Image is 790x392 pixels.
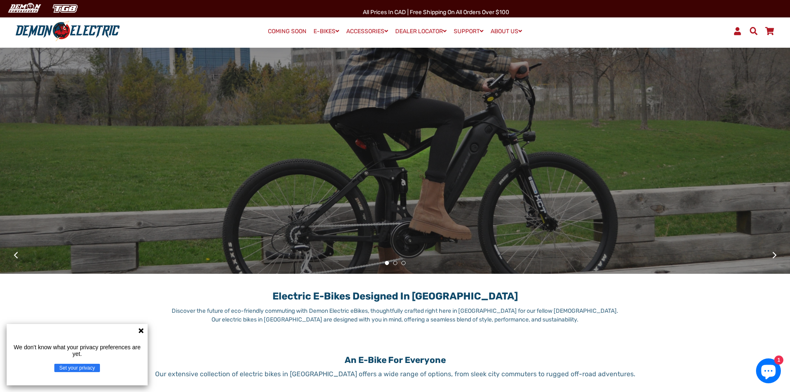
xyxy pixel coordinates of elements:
span: All Prices in CAD | Free shipping on all orders over $100 [363,9,509,16]
h1: Electric E-Bikes Designed in [GEOGRAPHIC_DATA] [169,282,621,302]
a: ACCESSORIES [343,25,391,37]
p: We don't know what your privacy preferences are yet. [10,344,144,357]
button: 2 of 3 [393,261,397,265]
img: Demon Electric logo [12,20,123,42]
a: COMING SOON [265,26,309,37]
a: ABOUT US [488,25,525,37]
a: SUPPORT [451,25,486,37]
p: Discover the future of eco-friendly commuting with Demon Electric eBikes, thoughtfully crafted ri... [169,307,621,324]
button: 3 of 3 [401,261,406,265]
a: E-BIKES [311,25,342,37]
img: TGB Canada [48,2,82,15]
inbox-online-store-chat: Shopify online store chat [754,358,783,385]
a: DEALER LOCATOR [392,25,450,37]
img: Demon Electric [4,2,44,15]
button: Set your privacy [54,364,100,372]
button: 1 of 3 [385,261,389,265]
